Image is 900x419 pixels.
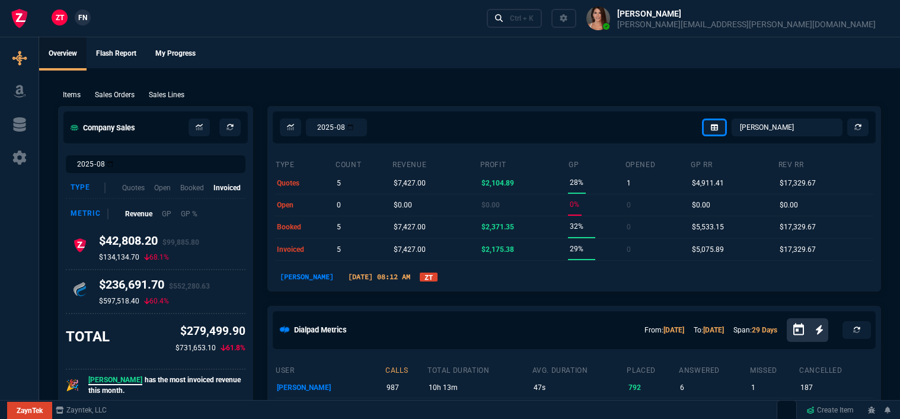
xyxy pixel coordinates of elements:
p: [DATE] 08:12 AM [343,271,415,282]
p: 5 [337,175,341,191]
th: GP RR [690,155,778,172]
a: [DATE] [703,326,724,334]
h4: $42,808.20 [99,234,199,252]
th: user [275,361,385,378]
td: open [275,194,335,216]
span: $99,885.80 [162,238,199,247]
p: 0% [570,196,579,213]
p: Booked [180,183,204,193]
th: placed [626,361,678,378]
a: Overview [39,37,87,71]
span: [PERSON_NAME] [88,376,142,385]
a: Flash Report [87,37,146,71]
p: Items [63,89,81,100]
a: ZT [420,273,438,282]
p: GP [162,209,171,219]
p: 0 [337,197,341,213]
p: $0.00 [481,197,500,213]
div: Ctrl + K [510,14,534,23]
p: $7,427.00 [394,175,426,191]
p: Quotes [122,183,145,193]
p: $17,329.67 [780,241,816,258]
p: 0 [627,197,631,213]
p: Span: [733,325,777,335]
th: total duration [427,361,532,378]
p: $0.00 [394,197,412,213]
p: 987 [387,379,425,396]
p: $2,175.38 [481,241,514,258]
p: $7,427.00 [394,241,426,258]
div: Metric [71,209,108,219]
th: count [335,155,392,172]
p: $731,653.10 [175,343,216,353]
h5: Company Sales [71,122,135,133]
p: $0.00 [692,197,710,213]
p: 47s [534,379,624,396]
p: 0 [627,241,631,258]
p: 0 [627,219,631,235]
p: has the most invoiced revenue this month. [88,375,245,396]
p: 28% [570,174,583,191]
a: Create Item [802,401,858,419]
p: 68.1% [144,252,169,262]
p: To: [694,325,724,335]
th: GP [568,155,624,172]
th: calls [385,361,427,378]
p: 29% [570,241,583,257]
p: 1 [627,175,631,191]
p: GP % [181,209,197,219]
p: [PERSON_NAME] [277,379,383,396]
p: 6 [680,379,748,396]
p: From: [644,325,684,335]
span: ZT [56,12,64,23]
div: Type [71,183,106,193]
a: [DATE] [663,326,684,334]
p: $2,371.35 [481,219,514,235]
td: booked [275,216,335,238]
th: missed [749,361,799,378]
p: 5 [337,241,341,258]
p: $7,427.00 [394,219,426,235]
span: $552,280.63 [169,282,210,290]
th: Profit [480,155,569,172]
p: $597,518.40 [99,296,139,306]
td: quotes [275,172,335,194]
th: type [275,155,335,172]
p: Sales Lines [149,89,184,100]
p: Sales Orders [95,89,135,100]
p: [PERSON_NAME] [275,271,339,282]
p: Revenue [125,209,152,219]
th: avg. duration [532,361,627,378]
a: 29 Days [752,326,777,334]
p: $5,075.89 [692,241,724,258]
p: Open [154,183,171,193]
td: invoiced [275,238,335,260]
a: My Progress [146,37,205,71]
p: $134,134.70 [99,252,139,262]
h5: Dialpad Metrics [294,324,347,335]
p: 32% [570,218,583,235]
p: $17,329.67 [780,219,816,235]
span: FN [78,12,87,23]
p: $4,911.41 [692,175,724,191]
th: opened [625,155,691,172]
p: Invoiced [213,183,241,193]
th: answered [678,361,749,378]
p: 60.4% [144,296,169,306]
a: msbcCompanyName [52,405,110,415]
p: 5 [337,219,341,235]
p: 1 [751,379,797,396]
th: revenue [392,155,480,172]
button: Open calendar [792,321,815,338]
p: 10h 13m [429,379,529,396]
p: $279,499.90 [175,323,245,340]
th: Rev RR [778,155,873,172]
th: cancelled [799,361,873,378]
h4: $236,691.70 [99,277,210,296]
p: $0.00 [780,197,798,213]
p: $2,104.89 [481,175,514,191]
h3: TOTAL [66,328,110,346]
p: $5,533.15 [692,219,724,235]
p: 61.8% [221,343,245,353]
p: 792 [628,379,676,396]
